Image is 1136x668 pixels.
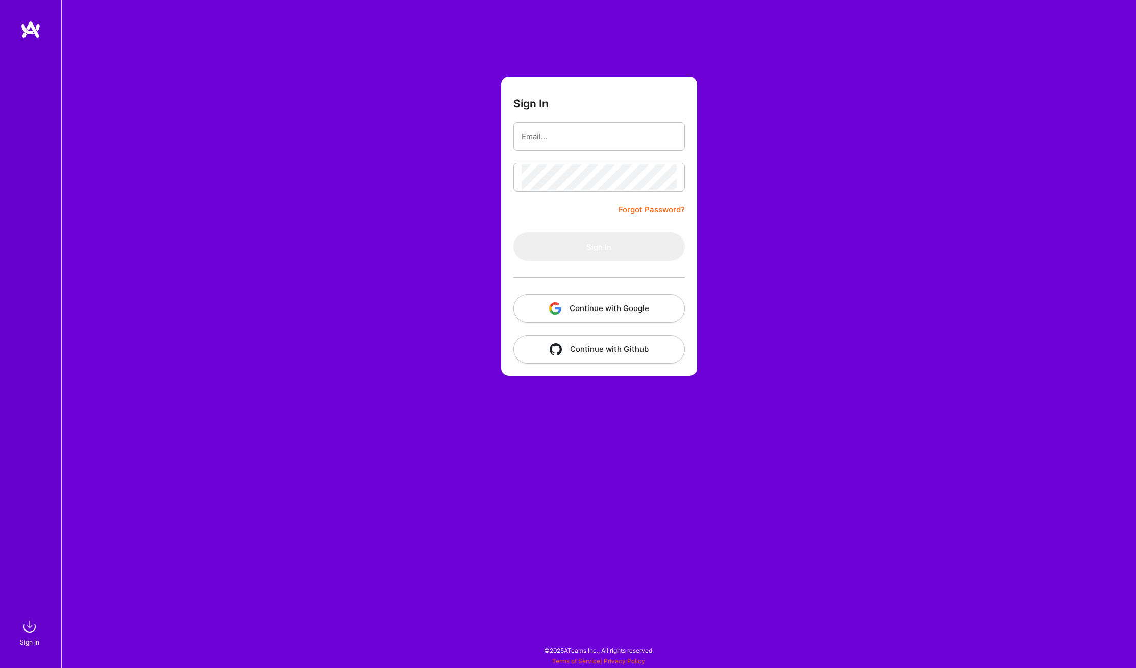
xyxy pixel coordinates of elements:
[552,657,600,665] a: Terms of Service
[20,637,39,648] div: Sign In
[21,616,40,648] a: sign inSign In
[61,637,1136,663] div: © 2025 ATeams Inc., All rights reserved.
[522,124,677,150] input: Email...
[513,232,685,261] button: Sign In
[619,204,685,216] a: Forgot Password?
[549,302,561,315] img: icon
[604,657,645,665] a: Privacy Policy
[552,657,645,665] span: |
[513,335,685,364] button: Continue with Github
[513,294,685,323] button: Continue with Google
[20,20,41,39] img: logo
[550,343,562,355] img: icon
[19,616,40,637] img: sign in
[513,97,549,110] h3: Sign In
